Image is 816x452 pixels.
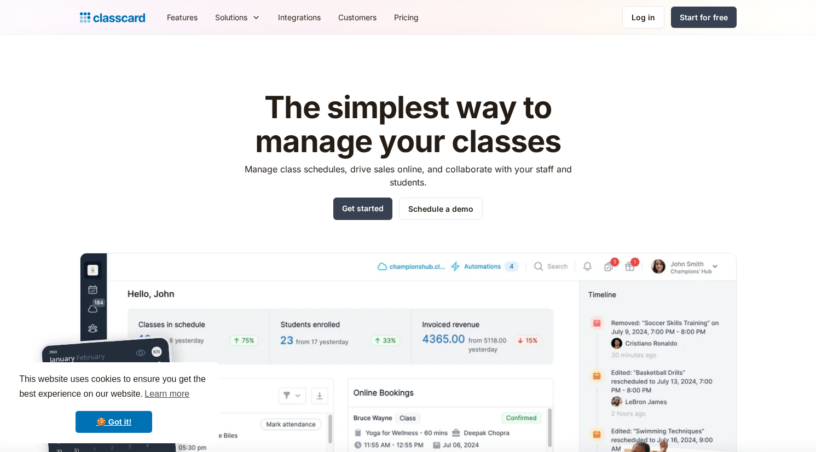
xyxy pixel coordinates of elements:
a: Integrations [269,5,329,30]
a: home [80,10,145,25]
a: Customers [329,5,385,30]
a: Get started [333,198,392,220]
div: cookieconsent [9,362,219,443]
a: Pricing [385,5,427,30]
div: Start for free [680,11,728,23]
a: Start for free [671,7,737,28]
a: Features [158,5,206,30]
p: Manage class schedules, drive sales online, and collaborate with your staff and students. [234,163,582,189]
a: learn more about cookies [143,386,191,402]
div: Solutions [215,11,247,23]
div: Log in [632,11,655,23]
div: Solutions [206,5,269,30]
h1: The simplest way to manage your classes [234,91,582,158]
a: Log in [622,6,664,28]
a: Schedule a demo [399,198,483,220]
a: dismiss cookie message [76,411,152,433]
span: This website uses cookies to ensure you get the best experience on our website. [19,373,209,402]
